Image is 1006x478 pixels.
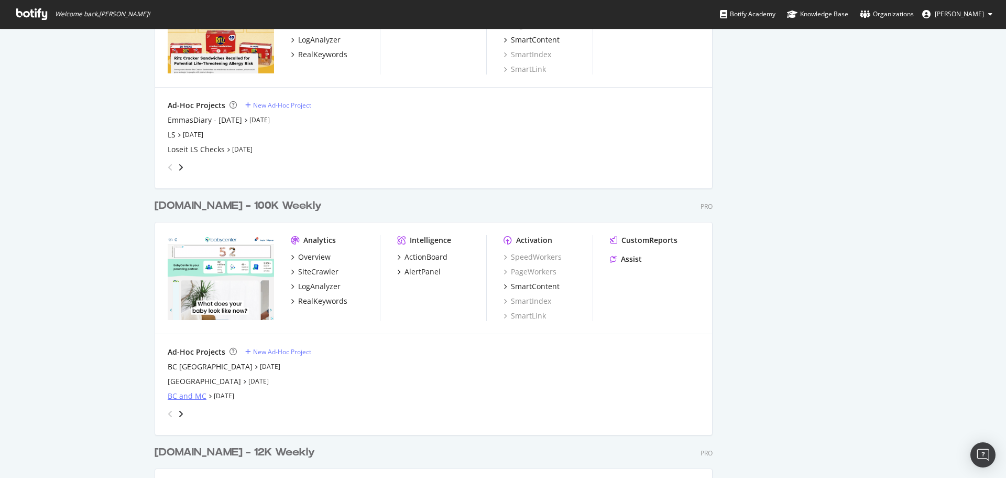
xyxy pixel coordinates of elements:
[155,445,315,460] div: [DOMAIN_NAME] - 12K Weekly
[155,445,319,460] a: [DOMAIN_NAME] - 12K Weekly
[298,49,347,60] div: RealKeywords
[298,252,331,262] div: Overview
[410,235,451,246] div: Intelligence
[291,296,347,306] a: RealKeywords
[914,6,1001,23] button: [PERSON_NAME]
[177,162,184,173] div: angle-right
[291,281,341,292] a: LogAnalyzer
[177,409,184,419] div: angle-right
[720,9,775,19] div: Botify Academy
[298,296,347,306] div: RealKeywords
[291,35,341,45] a: LogAnalyzer
[245,347,311,356] a: New Ad-Hoc Project
[168,100,225,111] div: Ad-Hoc Projects
[504,296,551,306] a: SmartIndex
[291,252,331,262] a: Overview
[504,252,562,262] a: SpeedWorkers
[253,347,311,356] div: New Ad-Hoc Project
[511,281,560,292] div: SmartContent
[232,145,253,154] a: [DATE]
[168,235,274,320] img: babycenter.com
[214,391,234,400] a: [DATE]
[168,362,253,372] a: BC [GEOGRAPHIC_DATA]
[404,252,447,262] div: ActionBoard
[610,235,677,246] a: CustomReports
[303,235,336,246] div: Analytics
[610,254,642,264] a: Assist
[511,35,560,45] div: SmartContent
[298,281,341,292] div: LogAnalyzer
[168,130,176,140] a: LS
[155,198,326,214] a: [DOMAIN_NAME] - 100K Weekly
[298,267,338,277] div: SiteCrawler
[291,267,338,277] a: SiteCrawler
[183,130,203,139] a: [DATE]
[245,101,311,110] a: New Ad-Hoc Project
[701,449,713,458] div: Pro
[55,10,150,18] span: Welcome back, [PERSON_NAME] !
[249,115,270,124] a: [DATE]
[504,311,546,321] a: SmartLink
[621,235,677,246] div: CustomReports
[155,198,322,214] div: [DOMAIN_NAME] - 100K Weekly
[168,376,241,387] a: [GEOGRAPHIC_DATA]
[860,9,914,19] div: Organizations
[970,442,996,468] div: Open Intercom Messenger
[516,235,552,246] div: Activation
[298,35,341,45] div: LogAnalyzer
[504,35,560,45] a: SmartContent
[504,281,560,292] a: SmartContent
[787,9,848,19] div: Knowledge Base
[701,202,713,211] div: Pro
[291,49,347,60] a: RealKeywords
[163,406,177,422] div: angle-left
[504,64,546,75] a: SmartLink
[504,267,556,277] a: PageWorkers
[397,267,441,277] a: AlertPanel
[248,377,269,386] a: [DATE]
[935,9,984,18] span: Bill Elward
[168,115,242,125] a: EmmasDiary - [DATE]
[163,159,177,176] div: angle-left
[504,49,551,60] a: SmartIndex
[404,267,441,277] div: AlertPanel
[168,144,225,155] a: Loseit LS Checks
[253,101,311,110] div: New Ad-Hoc Project
[260,362,280,371] a: [DATE]
[168,391,206,401] a: BC and MC
[621,254,642,264] div: Assist
[168,347,225,357] div: Ad-Hoc Projects
[397,252,447,262] a: ActionBoard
